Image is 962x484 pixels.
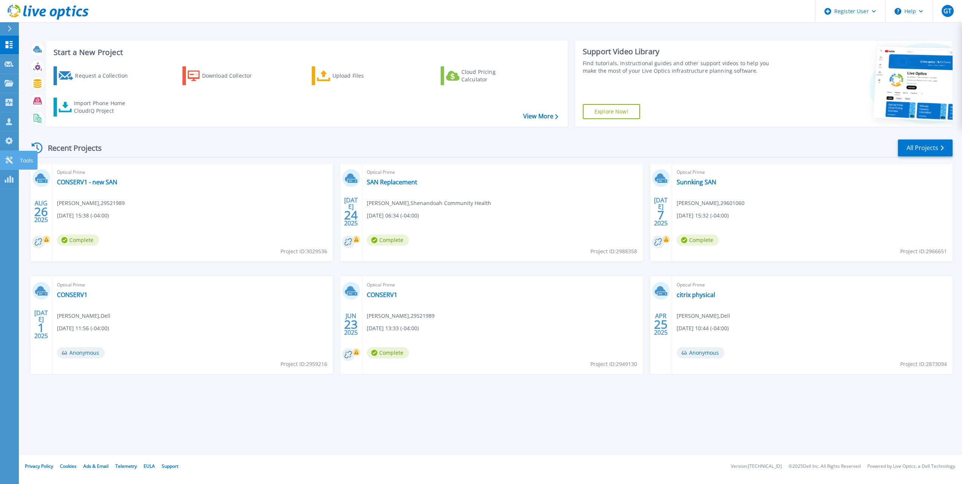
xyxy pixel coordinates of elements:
[280,247,327,256] span: Project ID: 3029536
[583,47,778,57] div: Support Video Library
[332,68,393,83] div: Upload Files
[590,247,637,256] span: Project ID: 2988358
[57,281,328,289] span: Optical Prime
[367,324,419,332] span: [DATE] 13:33 (-04:00)
[25,463,53,469] a: Privacy Policy
[344,311,358,338] div: JUN 2025
[29,139,112,157] div: Recent Projects
[57,234,99,246] span: Complete
[344,198,358,225] div: [DATE] 2025
[182,66,267,85] a: Download Collector
[54,66,138,85] a: Request a Collection
[461,68,522,83] div: Cloud Pricing Calculator
[731,464,782,469] li: Version: [TECHNICAL_ID]
[677,324,729,332] span: [DATE] 10:44 (-04:00)
[441,66,525,85] a: Cloud Pricing Calculator
[20,151,33,170] p: Tools
[312,66,396,85] a: Upload Files
[367,178,417,186] a: SAN Replacement
[944,8,951,14] span: GT
[583,104,640,119] a: Explore Now!
[677,199,744,207] span: [PERSON_NAME] , 29601060
[57,199,125,207] span: [PERSON_NAME] , 29521989
[677,168,948,176] span: Optical Prime
[74,100,133,115] div: Import Phone Home CloudIQ Project
[677,291,715,299] a: citrix physical
[57,178,117,186] a: CONSERV1 - new SAN
[34,311,48,338] div: [DATE] 2025
[677,347,725,358] span: Anonymous
[367,291,397,299] a: CONSERV1
[162,463,178,469] a: Support
[583,60,778,75] div: Find tutorials, instructional guides and other support videos to help you make the most of your L...
[677,234,719,246] span: Complete
[654,321,668,328] span: 25
[654,198,668,225] div: [DATE] 2025
[677,178,716,186] a: Sunnking SAN
[57,168,328,176] span: Optical Prime
[57,291,87,299] a: CONSERV1
[57,347,105,358] span: Anonymous
[75,68,135,83] div: Request a Collection
[898,139,953,156] a: All Projects
[657,212,664,218] span: 7
[590,360,637,368] span: Project ID: 2949130
[367,211,419,220] span: [DATE] 06:34 (-04:00)
[367,199,491,207] span: [PERSON_NAME] , Shenandoah Community Health
[677,312,730,320] span: [PERSON_NAME] , Dell
[367,168,638,176] span: Optical Prime
[54,48,558,57] h3: Start a New Project
[677,281,948,289] span: Optical Prime
[867,464,955,469] li: Powered by Live Optics, a Dell Technology
[900,247,947,256] span: Project ID: 2966651
[60,463,77,469] a: Cookies
[523,113,558,120] a: View More
[83,463,109,469] a: Ads & Email
[34,208,48,215] span: 26
[34,198,48,225] div: AUG 2025
[202,68,262,83] div: Download Collector
[57,312,110,320] span: [PERSON_NAME] , Dell
[144,463,155,469] a: EULA
[115,463,137,469] a: Telemetry
[677,211,729,220] span: [DATE] 15:32 (-04:00)
[367,312,435,320] span: [PERSON_NAME] , 29521989
[900,360,947,368] span: Project ID: 2873094
[280,360,327,368] span: Project ID: 2959216
[367,347,409,358] span: Complete
[654,311,668,338] div: APR 2025
[344,321,358,328] span: 23
[367,281,638,289] span: Optical Prime
[344,212,358,218] span: 24
[57,324,109,332] span: [DATE] 11:56 (-04:00)
[367,234,409,246] span: Complete
[789,464,861,469] li: © 2025 Dell Inc. All Rights Reserved
[38,325,44,331] span: 1
[57,211,109,220] span: [DATE] 15:38 (-04:00)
